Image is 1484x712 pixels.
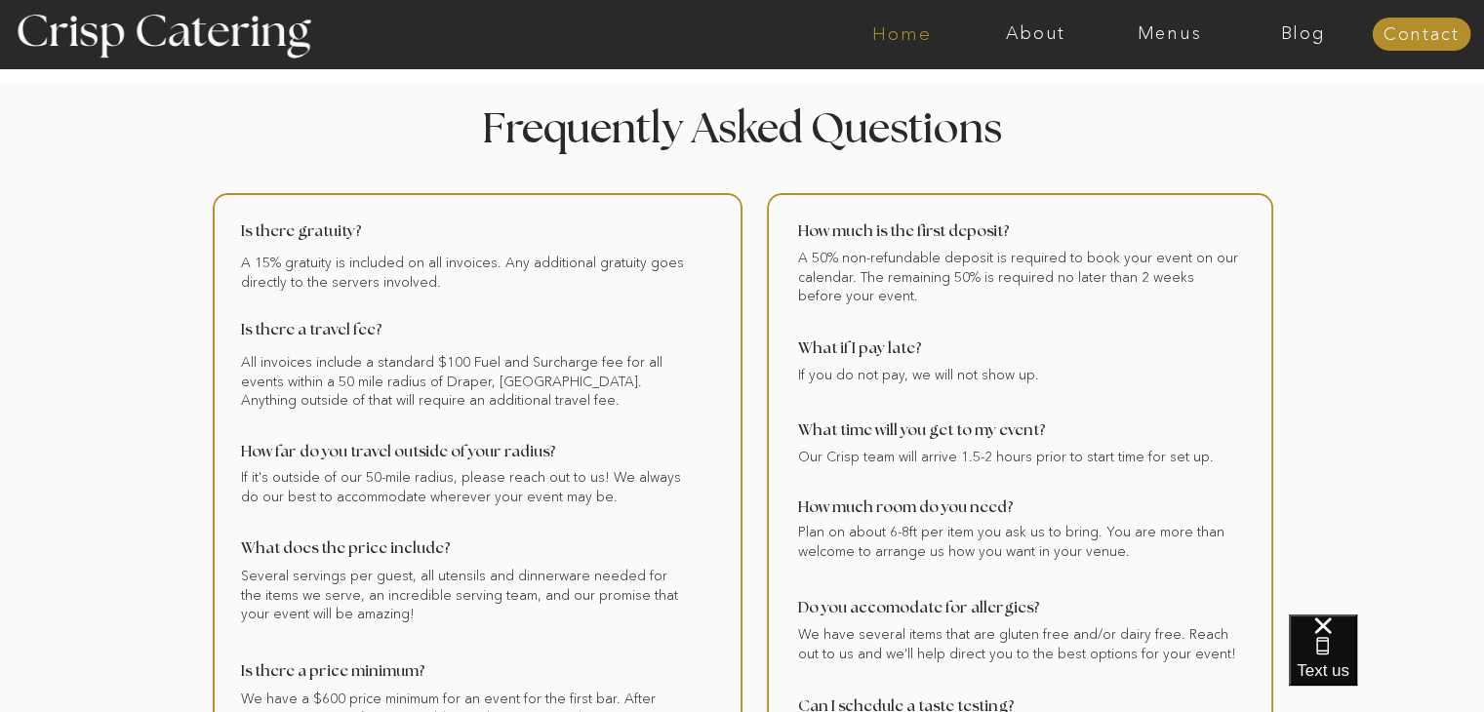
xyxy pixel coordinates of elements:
[835,24,969,44] a: Home
[969,24,1103,44] a: About
[1236,24,1370,44] a: Blog
[1372,25,1470,45] a: Contact
[1289,614,1484,712] iframe: podium webchat widget bubble
[1103,24,1236,44] a: Menus
[386,109,1099,160] h2: Frequently Asked Questions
